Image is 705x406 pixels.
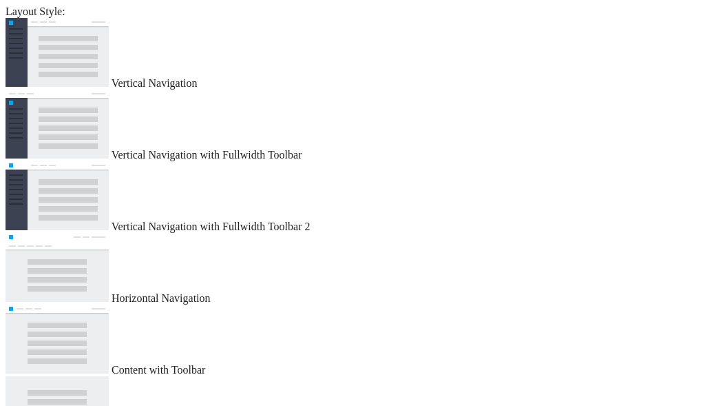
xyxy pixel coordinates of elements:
img: vertical-nav.jpg [6,18,109,87]
span: Content with Toolbar [112,364,205,376]
span: Horizontal Navigation [112,292,211,304]
md-radio-button: Vertical Navigation with Fullwidth Toolbar [6,90,699,161]
md-radio-button: Vertical Navigation [6,18,699,90]
img: content-with-toolbar.jpg [6,305,109,374]
md-radio-button: Horizontal Navigation [6,233,699,305]
md-radio-button: Vertical Navigation with Fullwidth Toolbar 2 [6,161,699,233]
img: vertical-nav-with-full-toolbar.jpg [6,90,109,159]
span: Vertical Navigation with Fullwidth Toolbar [112,149,302,161]
span: Vertical Navigation [112,77,198,89]
img: horizontal-nav.jpg [6,233,109,302]
md-radio-button: Content with Toolbar [6,305,699,376]
div: Layout Style: [6,6,699,18]
span: Vertical Navigation with Fullwidth Toolbar 2 [112,221,311,232]
img: vertical-nav-with-full-toolbar-2.jpg [6,161,109,230]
